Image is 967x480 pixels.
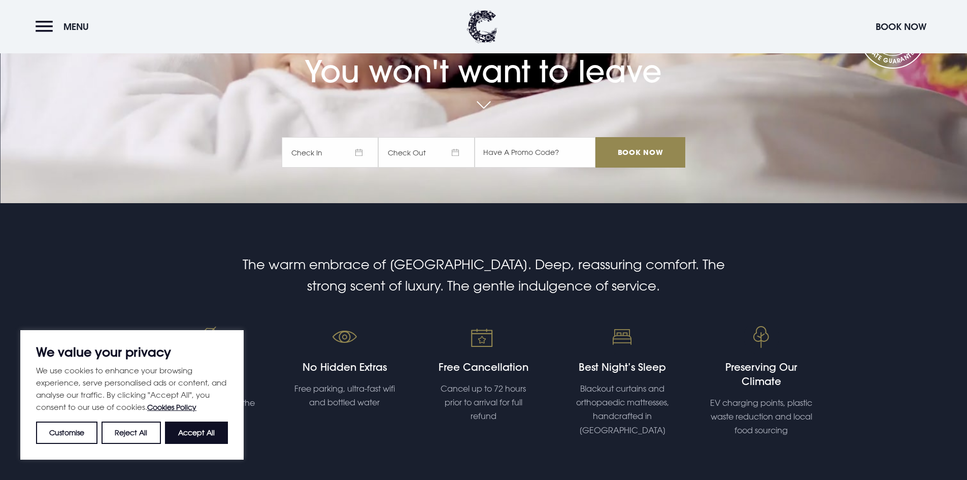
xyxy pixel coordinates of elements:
[465,319,501,355] img: Tailored bespoke events venue
[36,16,94,38] button: Menu
[165,422,228,444] button: Accept All
[282,137,378,168] span: Check In
[710,396,813,438] p: EV charging points, plastic waste reduction and local food sourcing
[36,422,97,444] button: Customise
[188,319,223,355] img: Best rate guaranteed
[605,319,640,355] img: Orthopaedic mattresses sleep
[475,137,595,168] input: Have A Promo Code?
[432,360,535,374] h4: Free Cancellation
[282,8,685,89] h1: You won't want to leave
[871,16,931,38] button: Book Now
[595,137,685,168] input: Book Now
[102,422,160,444] button: Reject All
[36,364,228,413] p: We use cookies to enhance your browsing experience, serve personalised ads or content, and analys...
[293,382,396,409] p: Free parking, ultra-fast wifi and bottled water
[571,360,674,374] h4: Best Night’s Sleep
[20,330,244,460] div: We value your privacy
[243,257,725,294] span: The warm embrace of [GEOGRAPHIC_DATA]. Deep, reassuring comfort. The strong scent of luxury. The ...
[467,10,497,43] img: Clandeboye Lodge
[63,21,89,33] span: Menu
[293,360,396,374] h4: No Hidden Extras
[744,319,779,355] img: Event venue Bangor, Northern Ireland
[378,137,475,168] span: Check Out
[432,382,535,424] p: Cancel up to 72 hours prior to arrival for full refund
[147,403,196,411] a: Cookies Policy
[571,382,674,437] p: Blackout curtains and orthopaedic mattresses, handcrafted in [GEOGRAPHIC_DATA]
[327,319,362,355] img: No hidden fees
[36,346,228,358] p: We value your privacy
[710,360,813,389] h4: Preserving Our Climate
